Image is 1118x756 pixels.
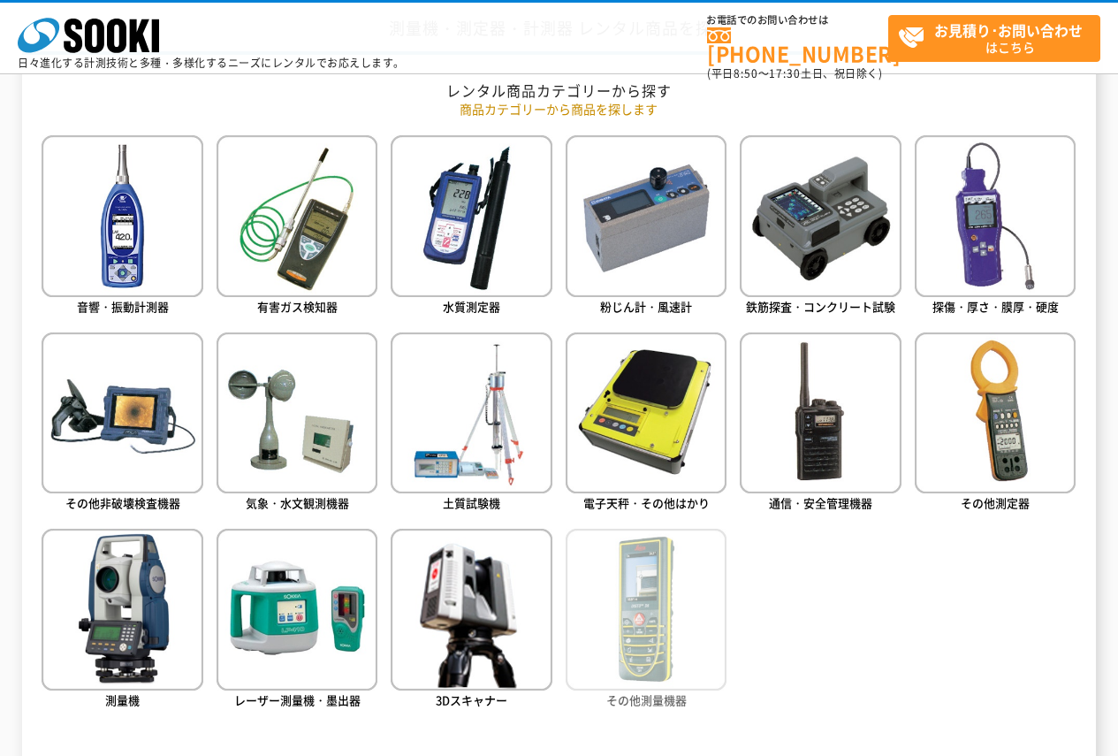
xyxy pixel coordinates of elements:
[246,494,349,511] span: 気象・水文観測機器
[391,332,551,515] a: 土質試験機
[77,298,169,315] span: 音響・振動計測器
[746,298,895,315] span: 鉄筋探査・コンクリート試験
[42,332,202,493] img: その他非破壊検査機器
[42,529,202,690] img: 測量機
[42,135,202,318] a: 音響・振動計測器
[42,81,1076,100] h2: レンタル商品カテゴリーから探す
[566,135,726,318] a: 粉じん計・風速計
[934,19,1083,41] strong: お見積り･お問い合わせ
[740,135,901,296] img: 鉄筋探査・コンクリート試験
[566,529,726,690] img: その他測量機器
[961,494,1030,511] span: その他測定器
[391,529,551,712] a: 3Dスキャナー
[707,27,888,64] a: [PHONE_NUMBER]
[443,298,500,315] span: 水質測定器
[42,332,202,515] a: その他非破壊検査機器
[915,332,1076,493] img: その他測定器
[707,65,882,81] span: (平日 ～ 土日、祝日除く)
[769,494,872,511] span: 通信・安全管理機器
[257,298,338,315] span: 有害ガス検知器
[443,494,500,511] span: 土質試験機
[740,135,901,318] a: 鉄筋探査・コンクリート試験
[740,332,901,493] img: 通信・安全管理機器
[391,332,551,493] img: 土質試験機
[566,332,726,493] img: 電子天秤・その他はかり
[105,691,140,708] span: 測量機
[740,332,901,515] a: 通信・安全管理機器
[898,16,1099,60] span: はこちら
[65,494,180,511] span: その他非破壊検査機器
[436,691,507,708] span: 3Dスキャナー
[391,135,551,318] a: 水質測定器
[606,691,687,708] span: その他測量機器
[234,691,361,708] span: レーザー測量機・墨出器
[888,15,1100,62] a: お見積り･お問い合わせはこちら
[734,65,758,81] span: 8:50
[600,298,692,315] span: 粉じん計・風速計
[391,529,551,690] img: 3Dスキャナー
[217,332,377,493] img: 気象・水文観測機器
[583,494,710,511] span: 電子天秤・その他はかり
[217,332,377,515] a: 気象・水文観測機器
[217,529,377,712] a: レーザー測量機・墨出器
[42,529,202,712] a: 測量機
[915,135,1076,296] img: 探傷・厚さ・膜厚・硬度
[42,135,202,296] img: 音響・振動計測器
[566,135,726,296] img: 粉じん計・風速計
[915,135,1076,318] a: 探傷・厚さ・膜厚・硬度
[391,135,551,296] img: 水質測定器
[217,529,377,690] img: レーザー測量機・墨出器
[915,332,1076,515] a: その他測定器
[566,529,726,712] a: その他測量機器
[18,57,405,68] p: 日々進化する計測技術と多種・多様化するニーズにレンタルでお応えします。
[769,65,801,81] span: 17:30
[217,135,377,318] a: 有害ガス検知器
[42,100,1076,118] p: 商品カテゴリーから商品を探します
[707,15,888,26] span: お電話でのお問い合わせは
[217,135,377,296] img: 有害ガス検知器
[932,298,1059,315] span: 探傷・厚さ・膜厚・硬度
[566,332,726,515] a: 電子天秤・その他はかり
